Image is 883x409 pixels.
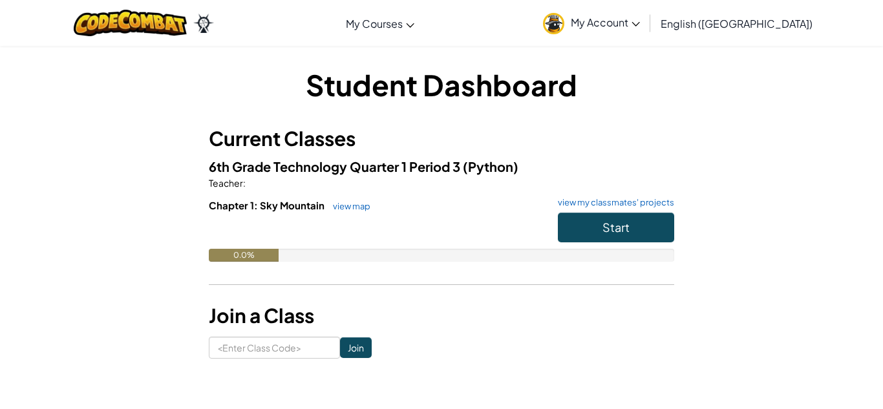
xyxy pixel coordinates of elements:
img: CodeCombat logo [74,10,187,36]
a: My Courses [339,6,421,41]
span: English ([GEOGRAPHIC_DATA]) [661,17,813,30]
img: Ozaria [193,14,214,33]
img: avatar [543,13,564,34]
span: My Account [571,16,640,29]
span: (Python) [463,158,518,174]
a: view my classmates' projects [551,198,674,207]
input: Join [340,337,372,358]
h3: Join a Class [209,301,674,330]
a: English ([GEOGRAPHIC_DATA]) [654,6,819,41]
input: <Enter Class Code> [209,337,340,359]
div: 0.0% [209,249,279,262]
span: My Courses [346,17,403,30]
span: Start [602,220,630,235]
h3: Current Classes [209,124,674,153]
span: Teacher [209,177,243,189]
button: Start [558,213,674,242]
span: : [243,177,246,189]
a: My Account [537,3,646,43]
h1: Student Dashboard [209,65,674,105]
span: 6th Grade Technology Quarter 1 Period 3 [209,158,463,174]
a: view map [326,201,370,211]
span: Chapter 1: Sky Mountain [209,199,326,211]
